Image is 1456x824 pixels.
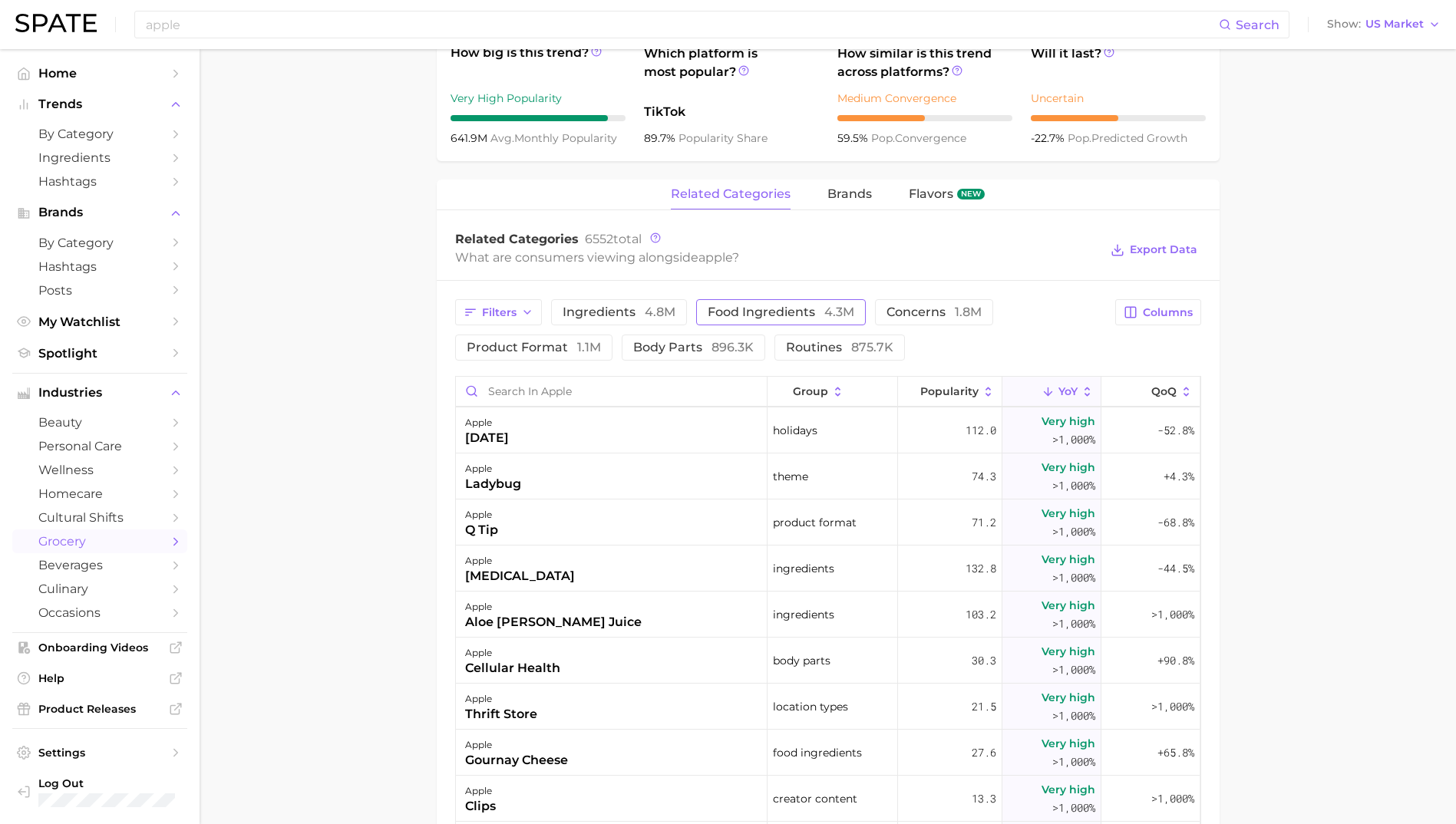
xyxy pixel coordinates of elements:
span: >1,000% [1151,699,1194,714]
div: [DATE] [465,429,509,447]
span: 21.5 [972,697,996,716]
span: monthly popularity [490,131,617,145]
a: Hashtags [12,170,187,193]
span: Home [38,66,161,81]
a: Spotlight [12,341,187,365]
span: Very high [1042,504,1095,522]
span: beverages [38,558,161,572]
a: culinary [12,577,187,601]
span: by Category [38,127,161,141]
span: occasions [38,605,161,620]
abbr: popularity index [1068,131,1091,145]
button: appleclipscreator content13.3Very high>1,000%>1,000% [456,776,1200,822]
span: How similar is this trend across platforms? [837,44,1012,81]
a: by Category [12,231,187,255]
abbr: average [490,131,514,145]
button: Export Data [1107,239,1200,261]
div: 5 / 10 [837,115,1012,121]
span: holidays [773,421,817,440]
span: Very high [1042,458,1095,476]
span: Ingredients [38,150,161,165]
div: apple [465,644,560,662]
div: apple [465,552,575,570]
div: aloe [PERSON_NAME] juice [465,613,642,631]
span: Trends [38,97,161,111]
div: cellular health [465,659,560,677]
span: 27.6 [972,743,996,762]
button: appleq tipproduct format71.2Very high>1,000%-68.8% [456,499,1200,545]
div: Medium Convergence [837,89,1012,107]
button: applethrift storelocation types21.5Very high>1,000%>1,000% [456,684,1200,730]
span: >1,000% [1052,570,1095,585]
div: apple [465,736,568,754]
a: Product Releases [12,697,187,720]
span: Product Releases [38,702,161,716]
a: occasions [12,601,187,625]
button: appleladybugtheme74.3Very high>1,000%+4.3% [456,453,1200,499]
input: Search here for a brand, industry, or ingredient [144,12,1219,38]
a: personal care [12,434,187,458]
span: food ingredients [773,743,862,762]
span: 875.7k [851,340,893,354]
span: total [585,232,642,246]
input: Search in apple [456,377,767,406]
span: Hashtags [38,174,161,189]
span: >1,000% [1052,524,1095,539]
span: How big is this trend? [451,44,626,81]
span: 896.3k [711,340,754,354]
span: 74.3 [972,467,996,486]
span: ingredients [773,559,834,578]
span: new [957,189,985,199]
span: theme [773,467,808,486]
span: product format [467,341,601,354]
div: apple [465,414,509,432]
span: group [793,385,828,397]
span: Settings [38,746,161,760]
span: personal care [38,439,161,453]
span: Brands [38,206,161,219]
span: 112.0 [966,421,996,440]
span: beauty [38,415,161,430]
span: Columns [1143,306,1193,319]
span: QoQ [1151,385,1177,397]
span: US Market [1365,20,1424,28]
a: Posts [12,279,187,302]
div: ladybug [465,475,521,493]
a: Onboarding Videos [12,636,187,659]
span: Related Categories [455,232,579,246]
button: Filters [455,299,542,325]
span: routines [786,341,893,354]
span: popularity share [678,131,768,145]
div: gournay cheese [465,751,568,770]
a: by Category [12,122,187,146]
span: >1,000% [1052,616,1095,631]
div: What are consumers viewing alongside ? [455,247,1100,268]
a: Hashtags [12,255,187,279]
span: body parts [633,341,754,354]
span: YoY [1058,385,1078,397]
button: Popularity [898,377,1002,407]
span: Very high [1042,780,1095,799]
span: >1,000% [1052,708,1095,723]
span: +90.8% [1157,651,1194,670]
a: cultural shifts [12,506,187,529]
span: 1.8m [955,305,982,319]
a: beauty [12,410,187,434]
span: Very high [1042,642,1095,661]
button: Brands [12,201,187,224]
span: Help [38,671,161,685]
span: apple [698,250,732,265]
div: apple [465,460,521,478]
a: Ingredients [12,146,187,170]
div: [MEDICAL_DATA] [465,567,575,585]
button: Columns [1115,299,1200,325]
span: food ingredients [708,306,854,318]
a: homecare [12,482,187,506]
button: ShowUS Market [1323,15,1444,35]
span: Which platform is most popular? [644,44,819,95]
span: Industries [38,386,161,400]
button: applegournay cheesefood ingredients27.6Very high>1,000%+65.8% [456,730,1200,776]
div: thrift store [465,705,537,723]
button: Industries [12,381,187,404]
span: cultural shifts [38,510,161,525]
